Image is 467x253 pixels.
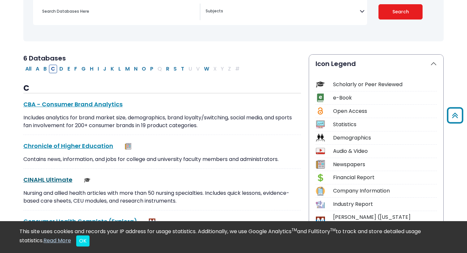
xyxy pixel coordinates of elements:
button: Filter Results H [88,65,95,73]
button: Submit for Search Results [378,4,423,20]
div: Alpha-list to filter by first letter of database name [23,65,242,72]
div: Financial Report [333,174,437,181]
button: Filter Results W [202,65,211,73]
div: Statistics [333,121,437,128]
span: 6 Databases [23,54,66,63]
img: Icon e-Book [316,93,325,102]
img: Icon Financial Report [316,173,325,182]
sup: TM [292,227,297,233]
div: Company Information [333,187,437,195]
button: Filter Results P [148,65,155,73]
textarea: Search [206,9,360,14]
a: Read More [43,237,71,244]
button: Filter Results A [34,65,41,73]
h3: C [23,84,301,93]
div: Newspapers [333,161,437,168]
div: Demographics [333,134,437,142]
sup: TM [330,227,336,233]
a: CBA - Consumer Brand Analytics [23,100,123,108]
a: CINAHL Ultimate [23,176,72,184]
button: Filter Results O [140,65,148,73]
button: Filter Results S [172,65,179,73]
button: Filter Results N [132,65,139,73]
button: Filter Results G [79,65,88,73]
button: All [23,65,33,73]
button: Filter Results T [179,65,186,73]
img: Icon Scholarly or Peer Reviewed [316,80,325,89]
img: MeL (Michigan electronic Library) [149,219,155,225]
button: Filter Results C [49,65,57,73]
button: Filter Results M [123,65,132,73]
img: Icon MeL (Michigan electronic Library) [316,217,325,225]
div: [PERSON_NAME] ([US_STATE] electronic Library) [333,213,437,229]
input: Search database by title or keyword [38,7,200,16]
p: Includes analytics for brand market size, demographics, brand loyalty/switching, social media, an... [23,114,301,129]
button: Filter Results D [57,65,65,73]
button: Filter Results K [109,65,116,73]
button: Filter Results J [101,65,108,73]
button: Icon Legend [309,55,443,73]
p: Contains news, information, and jobs for college and university faculty members and administrators. [23,155,301,163]
button: Filter Results R [164,65,171,73]
img: Icon Company Information [316,187,325,195]
img: Icon Statistics [316,120,325,129]
div: Audio & Video [333,147,437,155]
button: Filter Results L [116,65,123,73]
div: Scholarly or Peer Reviewed [333,81,437,88]
img: Icon Demographics [316,133,325,142]
button: Filter Results B [42,65,49,73]
a: Consumer Health Complete (Explora) [23,217,137,225]
img: Icon Open Access [316,107,324,115]
img: Icon Industry Report [316,200,325,209]
img: Icon Newspapers [316,160,325,169]
div: Industry Report [333,200,437,208]
a: Back to Top [445,110,465,121]
img: Scholarly or Peer Reviewed [84,177,90,183]
button: Close [76,235,90,246]
button: Filter Results I [96,65,101,73]
div: e-Book [333,94,437,102]
button: Filter Results E [66,65,72,73]
img: Newspapers [125,143,131,150]
div: Open Access [333,107,437,115]
button: Filter Results F [72,65,79,73]
p: Nursing and allied health articles with more than 50 nursing specialties. Includes quick lessons,... [23,189,301,205]
div: This site uses cookies and records your IP address for usage statistics. Additionally, we use Goo... [19,228,448,246]
img: Icon Audio & Video [316,147,325,155]
a: Chronicle of Higher Education [23,142,113,150]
